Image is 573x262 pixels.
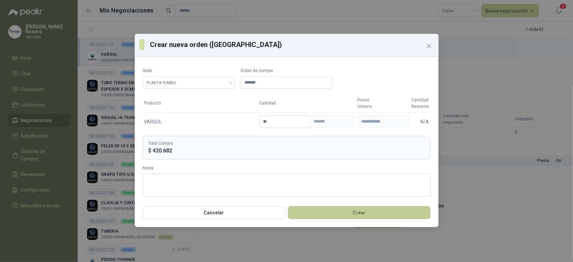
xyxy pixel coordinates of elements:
[288,206,431,219] button: Crear
[424,41,435,51] button: Close
[144,118,162,125] span: VARSOL
[143,94,258,113] th: Producto
[356,94,410,113] th: Precio Unitario
[149,140,425,147] p: Total Compra
[143,165,431,171] label: Notas
[356,113,410,130] td: Precio unitario
[143,68,235,74] label: Sede
[410,113,430,130] td: N/A
[258,113,356,130] td: Cantidad
[149,146,425,155] p: $ 420.682
[147,78,231,88] span: PLANTA YUMBO
[143,206,285,219] button: Cancelar
[240,68,333,74] label: Orden de compra
[150,40,434,50] h3: Crear nueva orden ([GEOGRAPHIC_DATA])
[258,94,356,113] th: Cantidad
[410,94,430,113] th: Cantidad Restante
